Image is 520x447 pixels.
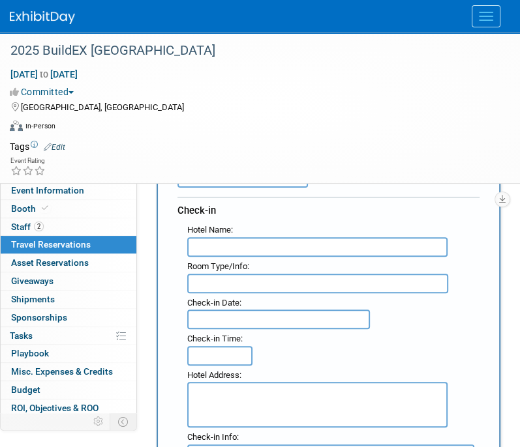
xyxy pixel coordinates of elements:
[21,102,184,112] span: [GEOGRAPHIC_DATA], [GEOGRAPHIC_DATA]
[1,182,136,199] a: Event Information
[38,69,50,79] span: to
[11,384,40,395] span: Budget
[1,218,136,236] a: Staff2
[187,298,239,308] span: Check-in Date
[1,345,136,362] a: Playbook
[1,309,136,326] a: Sponsorships
[1,291,136,308] a: Shipments
[472,5,500,27] button: Menu
[1,363,136,381] a: Misc. Expenses & Credits
[11,222,44,232] span: Staff
[10,330,33,341] span: Tasks
[187,370,239,380] span: Hotel Address
[7,5,283,19] body: Rich Text Area. Press ALT-0 for help.
[11,294,55,304] span: Shipments
[10,140,65,153] td: Tags
[87,413,110,430] td: Personalize Event Tab Strip
[6,39,494,63] div: 2025 BuildEX [GEOGRAPHIC_DATA]
[10,85,79,98] button: Committed
[25,121,55,131] div: In-Person
[187,370,241,380] small: :
[187,261,249,271] small: :
[187,261,247,271] span: Room Type/Info
[187,334,241,343] span: Check-in Time
[11,185,84,195] span: Event Information
[187,334,243,343] small: :
[1,327,136,345] a: Tasks
[1,200,136,218] a: Booth
[187,432,239,442] small: :
[1,399,136,417] a: ROI, Objectives & ROO
[11,403,99,413] span: ROI, Objectives & ROO
[11,257,89,268] span: Asset Reservations
[10,158,46,164] div: Event Rating
[42,205,48,212] i: Booth reservation complete
[44,143,65,152] a: Edit
[1,272,136,290] a: Giveaways
[187,298,241,308] small: :
[187,225,233,235] small: :
[10,121,23,131] img: Format-Inperson.png
[1,381,136,399] a: Budget
[1,236,136,253] a: Travel Reservations
[11,276,54,286] span: Giveaways
[187,225,231,235] span: Hotel Name
[10,68,78,80] span: [DATE] [DATE]
[11,203,51,214] span: Booth
[10,11,75,24] img: ExhibitDay
[10,119,504,138] div: Event Format
[11,312,67,323] span: Sponsorships
[11,348,49,358] span: Playbook
[11,239,91,250] span: Travel Reservations
[177,205,216,216] span: Check-in
[1,254,136,272] a: Asset Reservations
[34,222,44,231] span: 2
[187,432,237,442] span: Check-in Info
[11,366,113,377] span: Misc. Expenses & Credits
[110,413,137,430] td: Toggle Event Tabs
